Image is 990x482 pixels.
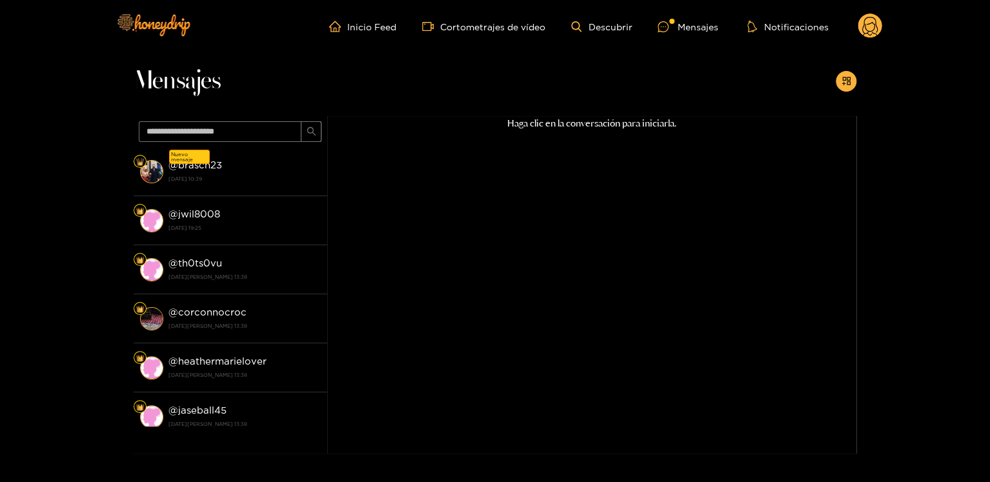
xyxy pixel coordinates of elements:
font: Nuevo mensaje [171,152,193,162]
font: @ [168,405,178,416]
button: Notificaciones [743,20,832,33]
font: Haga clic en la conversación para iniciarla. [507,117,676,129]
a: Cortometrajes de vídeo [422,21,545,32]
font: @heathermarielover [168,356,267,367]
button: buscar [301,121,321,142]
font: jaseball45 [178,405,227,416]
span: añadir a la tienda de aplicaciones [842,76,851,87]
img: conversación [140,307,163,330]
img: Nivel de ventilador [136,158,144,166]
span: cámara de vídeo [422,21,440,32]
img: Nivel de ventilador [136,403,144,411]
font: [DATE] 10:39 [168,176,202,181]
font: @ [168,257,178,268]
font: @corconnocroc [168,306,247,317]
span: buscar [307,126,316,137]
img: conversación [140,209,163,232]
img: conversación [140,405,163,428]
img: Nivel de ventilador [136,256,144,264]
span: hogar [329,21,347,32]
a: Descubrir [571,21,632,32]
font: @ [168,208,178,219]
img: Nivel de ventilador [136,305,144,313]
font: th0ts0vu [178,257,222,268]
button: añadir a la tienda de aplicaciones [836,71,856,92]
img: Nivel de ventilador [136,207,144,215]
a: Inicio Feed [329,21,396,32]
font: Mensajes [677,22,718,32]
img: conversación [140,356,163,379]
font: Descubrir [588,22,632,32]
font: [DATE][PERSON_NAME] 13:38 [168,323,247,328]
font: Cortometrajes de vídeo [440,22,545,32]
font: @ [168,159,178,170]
font: jwil8008 [178,208,220,219]
img: Nivel de ventilador [136,354,144,362]
font: Notificaciones [763,22,828,32]
font: brasch23 [178,159,222,170]
font: Mensajes [134,68,221,94]
font: [DATE][PERSON_NAME] 13:38 [168,372,247,377]
img: conversación [140,160,163,183]
font: [DATE][PERSON_NAME] 13:38 [168,274,247,279]
font: [DATE][PERSON_NAME] 13:38 [168,421,247,427]
font: [DATE] 19:25 [168,225,201,230]
font: Inicio Feed [347,22,396,32]
img: conversación [140,258,163,281]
